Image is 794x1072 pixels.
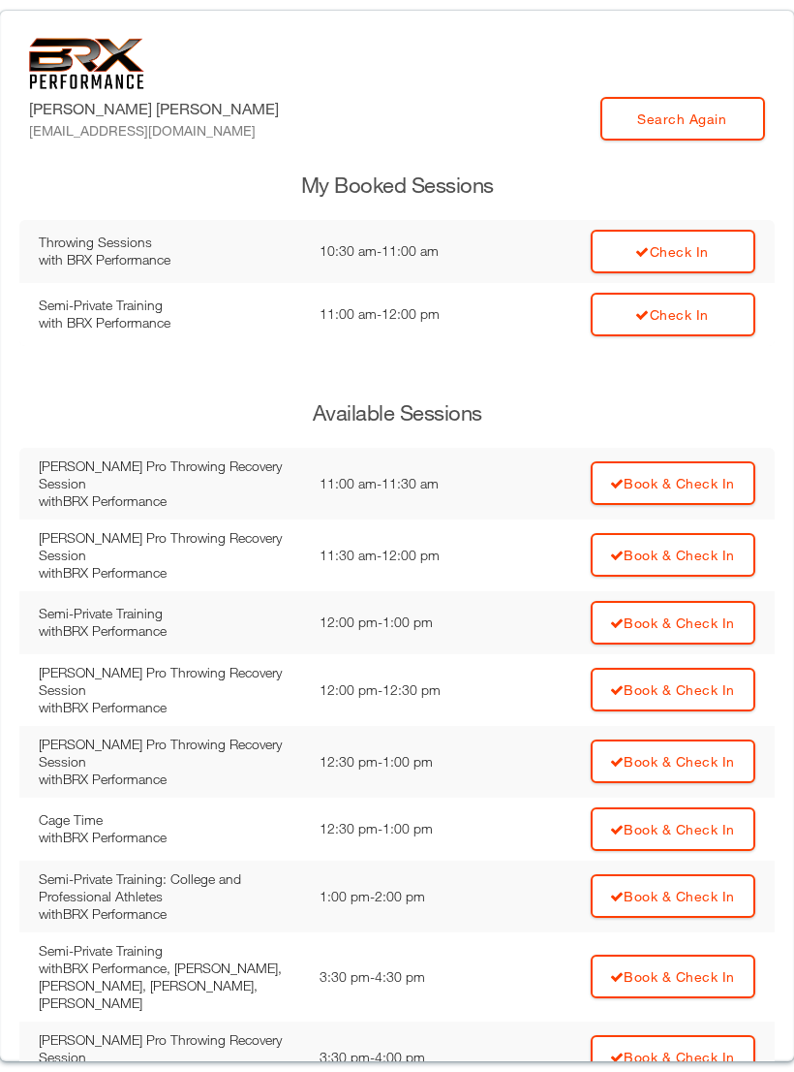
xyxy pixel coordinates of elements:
[591,955,755,998] a: Book & Check In
[591,601,755,645] a: Book & Check In
[310,520,505,591] td: 11:30 am - 12:00 pm
[39,234,300,251] div: Throwing Sessions
[19,398,775,428] h3: Available Sessions
[39,492,300,510] div: with BRX Performance
[19,171,775,201] h3: My Booked Sessions
[39,942,300,960] div: Semi-Private Training
[591,807,755,851] a: Book & Check In
[39,811,300,829] div: Cage Time
[39,297,300,314] div: Semi-Private Training
[39,829,300,846] div: with BRX Performance
[310,220,504,283] td: 10:30 am - 11:00 am
[39,251,300,268] div: with BRX Performance
[39,564,300,582] div: with BRX Performance
[39,457,300,492] div: [PERSON_NAME] Pro Throwing Recovery Session
[310,448,505,520] td: 11:00 am - 11:30 am
[39,314,300,331] div: with BRX Performance
[39,960,300,1012] div: with BRX Performance, [PERSON_NAME], [PERSON_NAME], [PERSON_NAME], [PERSON_NAME]
[39,870,300,905] div: Semi-Private Training: College and Professional Athletes
[310,726,505,798] td: 12:30 pm - 1:00 pm
[310,932,505,1022] td: 3:30 pm - 4:30 pm
[29,120,279,141] div: [EMAIL_ADDRESS][DOMAIN_NAME]
[591,874,755,918] a: Book & Check In
[39,736,300,771] div: [PERSON_NAME] Pro Throwing Recovery Session
[39,905,300,923] div: with BRX Performance
[591,461,755,505] a: Book & Check In
[39,1031,300,1066] div: [PERSON_NAME] Pro Throwing Recovery Session
[39,622,300,640] div: with BRX Performance
[591,740,755,783] a: Book & Check In
[39,771,300,788] div: with BRX Performance
[310,654,505,726] td: 12:00 pm - 12:30 pm
[39,605,300,622] div: Semi-Private Training
[591,533,755,577] a: Book & Check In
[39,529,300,564] div: [PERSON_NAME] Pro Throwing Recovery Session
[310,798,505,861] td: 12:30 pm - 1:00 pm
[310,591,505,654] td: 12:00 pm - 1:00 pm
[600,97,765,141] a: Search Again
[591,230,755,273] a: Check In
[310,283,504,346] td: 11:00 am - 12:00 pm
[39,664,300,699] div: [PERSON_NAME] Pro Throwing Recovery Session
[29,38,144,89] img: 6f7da32581c89ca25d665dc3aae533e4f14fe3ef_original.svg
[29,97,279,141] label: [PERSON_NAME] [PERSON_NAME]
[39,699,300,716] div: with BRX Performance
[310,861,505,932] td: 1:00 pm - 2:00 pm
[591,668,755,711] a: Book & Check In
[591,293,755,336] a: Check In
